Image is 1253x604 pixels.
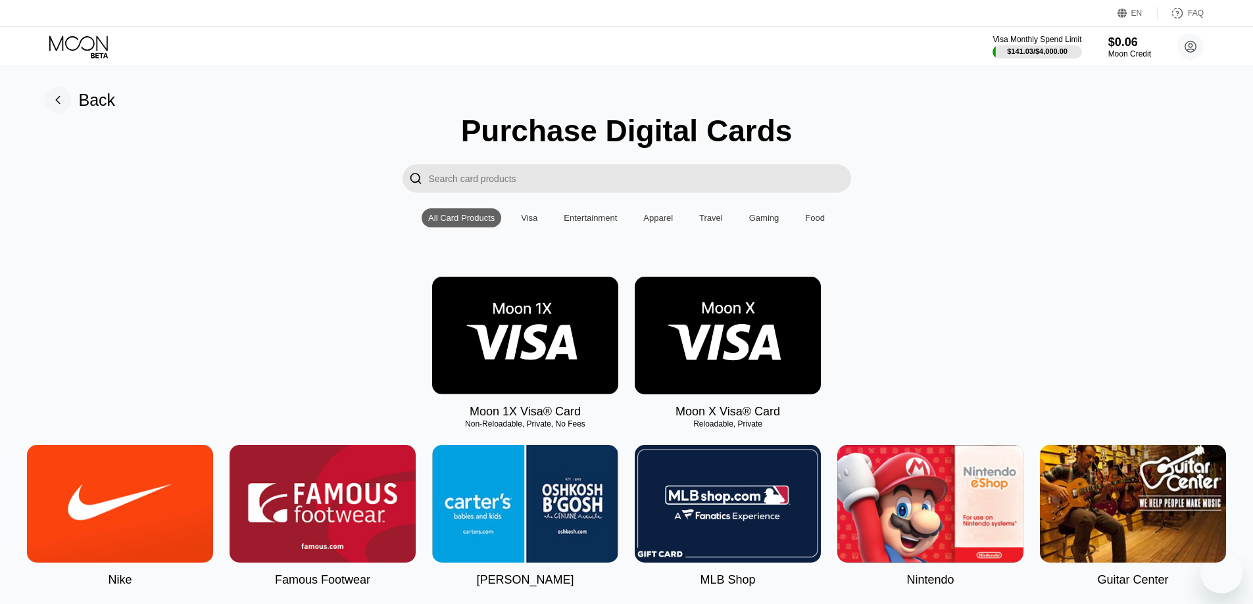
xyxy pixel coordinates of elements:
[470,405,581,419] div: Moon 1X Visa® Card
[45,87,116,113] div: Back
[409,171,422,186] div: 
[1131,9,1142,18] div: EN
[564,213,617,223] div: Entertainment
[476,573,574,587] div: [PERSON_NAME]
[700,573,755,587] div: MLB Shop
[749,213,779,223] div: Gaming
[432,419,618,429] div: Non-Reloadable, Private, No Fees
[643,213,673,223] div: Apparel
[676,405,780,419] div: Moon X Visa® Card
[514,208,544,227] div: Visa
[1188,9,1204,18] div: FAQ
[637,208,679,227] div: Apparel
[108,573,132,587] div: Nike
[403,164,429,193] div: 
[1118,7,1158,20] div: EN
[1158,7,1204,20] div: FAQ
[993,35,1081,44] div: Visa Monthly Spend Limit
[1108,49,1151,58] div: Moon Credit
[521,213,537,223] div: Visa
[422,208,501,227] div: All Card Products
[906,573,954,587] div: Nintendo
[79,91,116,110] div: Back
[461,113,793,149] div: Purchase Digital Cards
[557,208,624,227] div: Entertainment
[1097,573,1168,587] div: Guitar Center
[1108,35,1151,58] div: $0.06Moon Credit
[1108,35,1151,49] div: $0.06
[428,213,495,223] div: All Card Products
[1200,551,1242,593] iframe: Кнопка запуска окна обмена сообщениями
[635,419,821,429] div: Reloadable, Private
[275,573,370,587] div: Famous Footwear
[805,213,825,223] div: Food
[1007,47,1068,55] div: $141.03 / $4,000.00
[743,208,786,227] div: Gaming
[699,213,723,223] div: Travel
[693,208,729,227] div: Travel
[993,35,1081,58] div: Visa Monthly Spend Limit$141.03/$4,000.00
[429,164,851,193] input: Search card products
[798,208,831,227] div: Food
